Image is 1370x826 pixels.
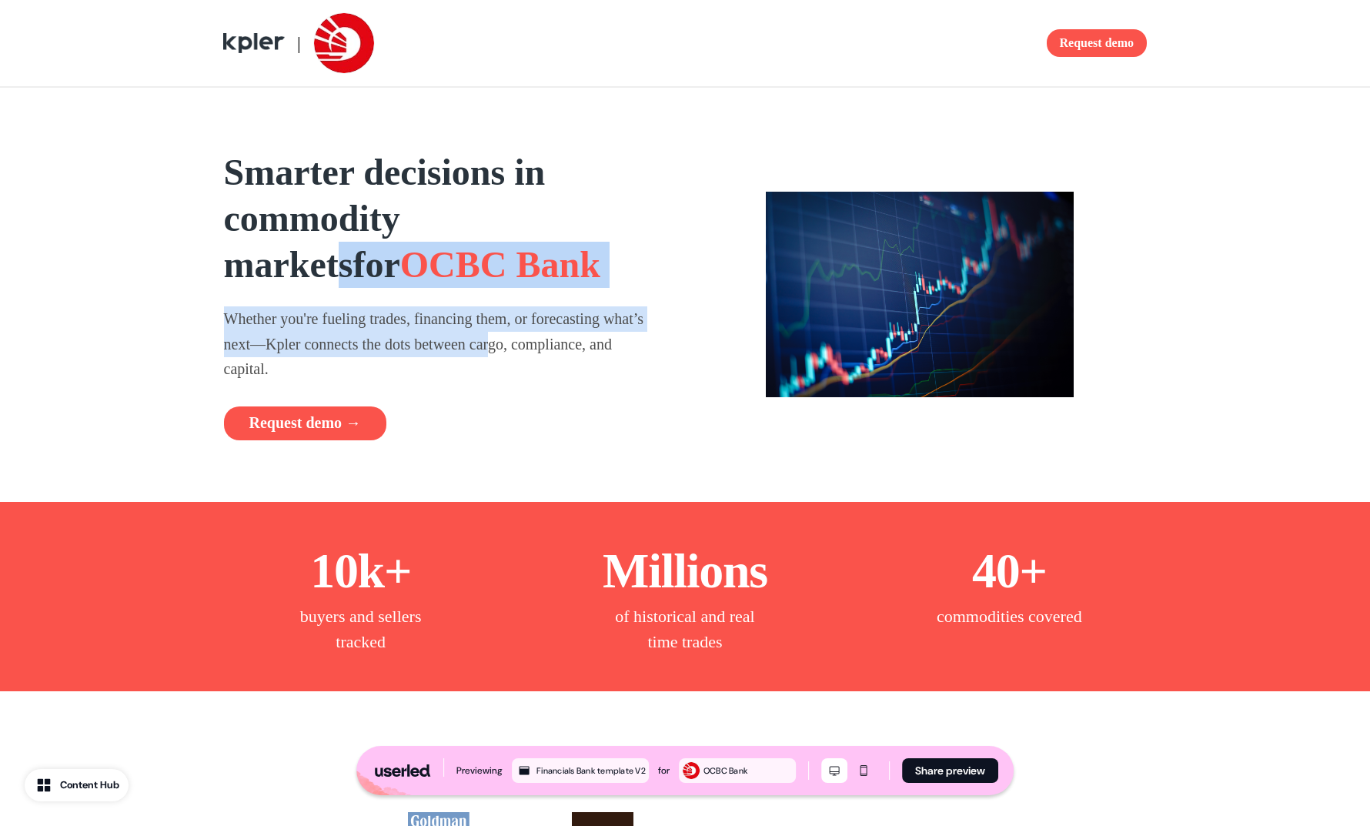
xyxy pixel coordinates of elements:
p: buyers and sellers tracked [284,604,438,654]
div: Financials Bank template V2 [536,764,646,778]
button: Content Hub [25,769,129,801]
span: OCBC Bank [400,244,600,285]
div: Previewing [456,763,503,778]
div: for [658,763,670,778]
button: Desktop mode [821,758,847,783]
button: Request demo → [224,406,387,440]
button: Mobile mode [850,758,877,783]
h1: for [224,149,655,288]
p: 40+ [972,539,1047,604]
button: Share preview [902,758,998,783]
button: Request demo [1047,29,1147,57]
p: Whether you're fueling trades, financing them, or forecasting what’s next—Kpler connects the dots... [224,306,655,382]
div: Content Hub [60,778,119,793]
div: OCBC Bank [703,764,793,778]
span: | [297,33,301,53]
p: commodities covered [937,604,1082,629]
p: 10k+ [310,539,411,604]
p: of historical and real time trades [608,604,762,654]
p: Millions [603,539,767,604]
strong: Smarter decisions in commodity markets [224,152,546,285]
